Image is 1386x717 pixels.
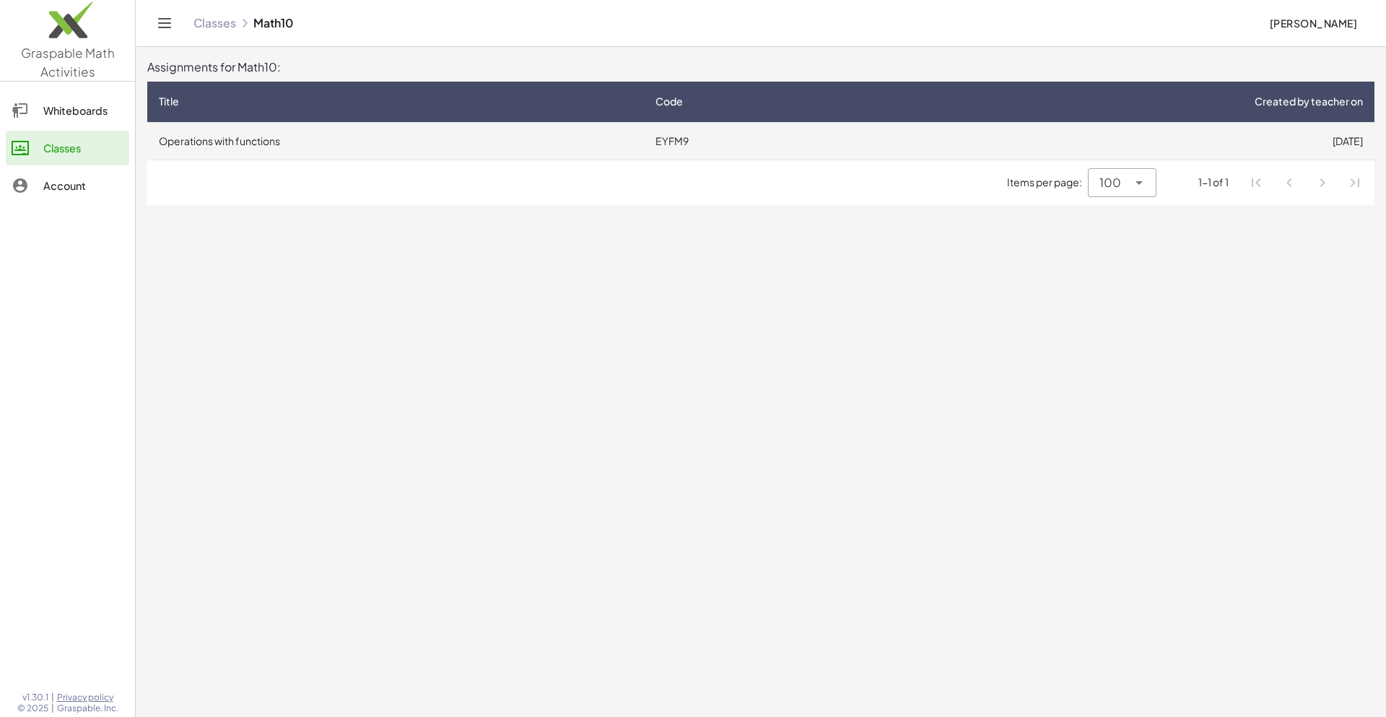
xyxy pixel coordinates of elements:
div: Whiteboards [43,102,123,119]
span: Title [159,94,179,109]
td: [DATE] [870,122,1374,160]
a: Classes [193,16,236,30]
a: Account [6,168,129,203]
div: Account [43,177,123,194]
button: Toggle navigation [153,12,176,35]
span: Items per page: [1007,175,1088,190]
span: v1.30.1 [22,692,48,703]
nav: Pagination Navigation [1240,166,1372,199]
td: EYFM9 [644,122,870,160]
span: [PERSON_NAME] [1269,17,1357,30]
a: Privacy policy [57,692,118,703]
a: Whiteboards [6,93,129,128]
span: Graspable Math Activities [21,45,115,79]
span: | [51,692,54,703]
div: 1-1 of 1 [1198,175,1229,190]
div: Classes [43,139,123,157]
span: Created by teacher on [1255,94,1363,109]
span: © 2025 [17,703,48,714]
td: Operations with functions [147,122,644,160]
div: Assignments for Math10: [147,58,1374,76]
span: Graspable, Inc. [57,703,118,714]
span: | [51,703,54,714]
button: [PERSON_NAME] [1258,10,1369,36]
span: Code [655,94,683,109]
a: Classes [6,131,129,165]
span: 100 [1099,174,1121,191]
